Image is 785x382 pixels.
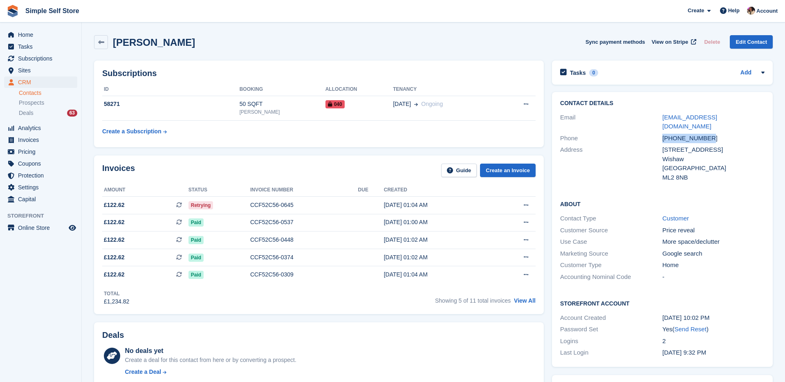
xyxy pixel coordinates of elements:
[104,290,129,297] div: Total
[4,41,77,52] a: menu
[19,89,77,97] a: Contacts
[7,212,81,220] span: Storefront
[188,236,204,244] span: Paid
[250,218,358,227] div: CCF52C56-0537
[435,297,511,304] span: Showing 5 of 11 total invoices
[19,109,77,117] a: Deals 63
[652,38,688,46] span: View on Stripe
[662,215,689,222] a: Customer
[4,158,77,169] a: menu
[648,35,698,49] a: View on Stripe
[102,184,188,197] th: Amount
[560,348,662,357] div: Last Login
[19,109,34,117] span: Deals
[188,184,250,197] th: Status
[102,100,240,108] div: 58271
[104,253,125,262] span: £122.62
[560,145,662,182] div: Address
[102,164,135,177] h2: Invoices
[18,193,67,205] span: Capital
[560,299,765,307] h2: Storefront Account
[250,184,358,197] th: Invoice number
[102,330,124,340] h2: Deals
[662,313,765,323] div: [DATE] 10:02 PM
[674,326,706,333] a: Send Reset
[384,218,493,227] div: [DATE] 01:00 AM
[662,272,765,282] div: -
[662,237,765,247] div: More space/declutter
[102,124,167,139] a: Create a Subscription
[358,184,384,197] th: Due
[560,272,662,282] div: Accounting Nominal Code
[102,83,240,96] th: ID
[4,65,77,76] a: menu
[18,29,67,40] span: Home
[570,69,586,76] h2: Tasks
[4,193,77,205] a: menu
[384,184,493,197] th: Created
[662,349,706,356] time: 2024-10-24 20:32:36 UTC
[18,53,67,64] span: Subscriptions
[662,164,765,173] div: [GEOGRAPHIC_DATA]
[250,253,358,262] div: CCF52C56-0374
[560,261,662,270] div: Customer Type
[125,368,296,376] a: Create a Deal
[672,326,708,333] span: ( )
[4,122,77,134] a: menu
[188,254,204,262] span: Paid
[125,346,296,356] div: No deals yet
[18,41,67,52] span: Tasks
[102,127,161,136] div: Create a Subscription
[393,100,411,108] span: [DATE]
[188,201,213,209] span: Retrying
[560,100,765,107] h2: Contact Details
[560,237,662,247] div: Use Case
[662,337,765,346] div: 2
[662,145,765,155] div: [STREET_ADDRESS]
[514,297,536,304] a: View All
[730,35,773,49] a: Edit Contact
[104,201,125,209] span: £122.62
[240,100,325,108] div: 50 SQFT
[18,122,67,134] span: Analytics
[104,297,129,306] div: £1,234.82
[240,83,325,96] th: Booking
[560,249,662,258] div: Marketing Source
[113,37,195,48] h2: [PERSON_NAME]
[585,35,645,49] button: Sync payment methods
[4,76,77,88] a: menu
[662,249,765,258] div: Google search
[125,356,296,364] div: Create a deal for this contact from here or by converting a prospect.
[18,170,67,181] span: Protection
[589,69,599,76] div: 0
[560,226,662,235] div: Customer Source
[560,200,765,208] h2: About
[393,83,499,96] th: Tenancy
[688,7,704,15] span: Create
[104,270,125,279] span: £122.62
[728,7,740,15] span: Help
[18,76,67,88] span: CRM
[560,113,662,131] div: Email
[441,164,477,177] a: Guide
[18,146,67,157] span: Pricing
[240,108,325,116] div: [PERSON_NAME]
[4,170,77,181] a: menu
[19,99,77,107] a: Prospects
[384,236,493,244] div: [DATE] 01:02 AM
[104,218,125,227] span: £122.62
[4,29,77,40] a: menu
[19,99,44,107] span: Prospects
[188,271,204,279] span: Paid
[560,325,662,334] div: Password Set
[560,337,662,346] div: Logins
[756,7,778,15] span: Account
[18,134,67,146] span: Invoices
[662,155,765,164] div: Wishaw
[325,100,345,108] span: 040
[421,101,443,107] span: Ongoing
[67,223,77,233] a: Preview store
[4,134,77,146] a: menu
[662,134,765,143] div: [PHONE_NUMBER]
[4,222,77,234] a: menu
